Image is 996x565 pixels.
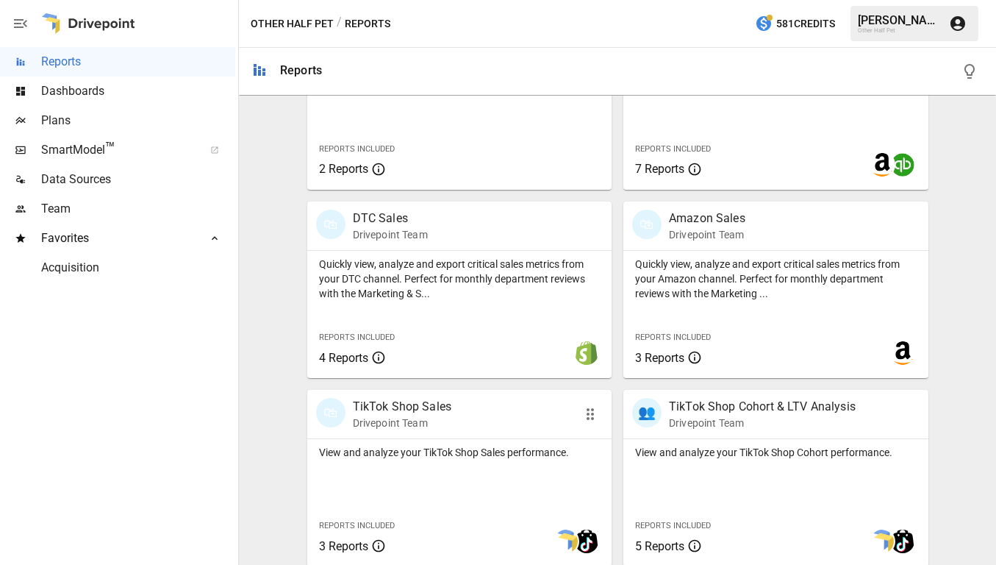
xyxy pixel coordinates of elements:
img: smart model [870,530,894,553]
span: Favorites [41,230,194,247]
img: amazon [870,153,894,177]
p: Quickly view, analyze and export critical sales metrics from your DTC channel. Perfect for monthl... [319,257,601,301]
img: smart model [554,530,578,553]
img: quickbooks [891,153,914,177]
p: Quickly view, analyze and export critical sales metrics from your Amazon channel. Perfect for mon... [635,257,917,301]
p: View and analyze your TikTok Shop Sales performance. [319,445,601,460]
span: Reports Included [319,144,395,154]
span: Reports Included [319,521,395,530]
span: Team [41,200,235,218]
div: 🛍 [316,398,345,427]
p: Drivepoint Team [353,416,452,430]
span: 7 Reports [635,162,684,176]
div: Other Half Pet [858,27,940,34]
span: Reports Included [635,521,711,530]
p: Drivepoint Team [669,416,856,430]
div: [PERSON_NAME] [858,13,940,27]
span: 2 Reports [319,162,368,176]
span: Acquisition [41,259,235,277]
p: Drivepoint Team [669,227,745,242]
span: Dashboards [41,82,235,100]
span: Plans [41,112,235,129]
span: Reports Included [319,333,395,342]
p: Amazon Sales [669,210,745,227]
img: tiktok [575,530,598,553]
span: Reports Included [635,144,711,154]
p: DTC Sales [353,210,428,227]
span: Reports [41,53,235,71]
span: 3 Reports [319,539,368,553]
span: Data Sources [41,171,235,188]
div: 🛍 [632,210,662,239]
p: TikTok Shop Sales [353,398,452,416]
div: 👥 [632,398,662,427]
span: 3 Reports [635,351,684,365]
p: TikTok Shop Cohort & LTV Analysis [669,398,856,416]
img: shopify [575,341,598,365]
span: 4 Reports [319,351,368,365]
div: Reports [280,63,322,77]
span: 5 Reports [635,539,684,553]
span: ™ [105,139,115,157]
button: Other Half Pet [251,15,334,33]
img: amazon [891,341,914,365]
button: 581Credits [749,10,841,38]
span: 581 Credits [776,15,835,33]
p: Drivepoint Team [353,227,428,242]
div: 🛍 [316,210,345,239]
img: tiktok [891,530,914,553]
p: View and analyze your TikTok Shop Cohort performance. [635,445,917,460]
span: Reports Included [635,333,711,342]
span: SmartModel [41,141,194,159]
div: / [337,15,342,33]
